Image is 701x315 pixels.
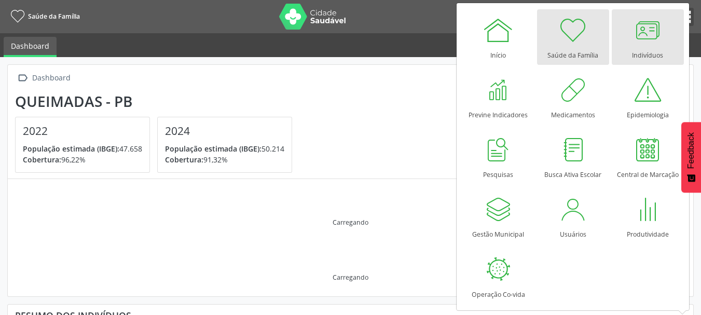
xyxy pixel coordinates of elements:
[537,9,609,65] a: Saúde da Família
[23,125,142,138] h4: 2022
[165,143,284,154] p: 50.214
[462,69,534,125] a: Previne Indicadores
[612,69,684,125] a: Epidemiologia
[30,71,72,86] div: Dashboard
[333,273,368,282] div: Carregando
[537,129,609,184] a: Busca Ativa Escolar
[23,144,119,154] span: População estimada (IBGE):
[537,188,609,244] a: Usuários
[686,132,696,169] span: Feedback
[7,8,80,25] a: Saúde da Família
[462,188,534,244] a: Gestão Municipal
[165,125,284,138] h4: 2024
[462,129,534,184] a: Pesquisas
[462,249,534,304] a: Operação Co-vida
[4,37,57,57] a: Dashboard
[612,129,684,184] a: Central de Marcação
[612,188,684,244] a: Produtividade
[537,69,609,125] a: Medicamentos
[23,155,61,165] span: Cobertura:
[612,9,684,65] a: Indivíduos
[15,71,30,86] i: 
[165,155,203,165] span: Cobertura:
[23,154,142,165] p: 96,22%
[15,71,72,86] a:  Dashboard
[15,93,299,110] div: Queimadas - PB
[681,122,701,193] button: Feedback - Mostrar pesquisa
[23,143,142,154] p: 47.658
[462,9,534,65] a: Início
[165,154,284,165] p: 91,32%
[28,12,80,21] span: Saúde da Família
[165,144,262,154] span: População estimada (IBGE):
[333,218,368,227] div: Carregando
